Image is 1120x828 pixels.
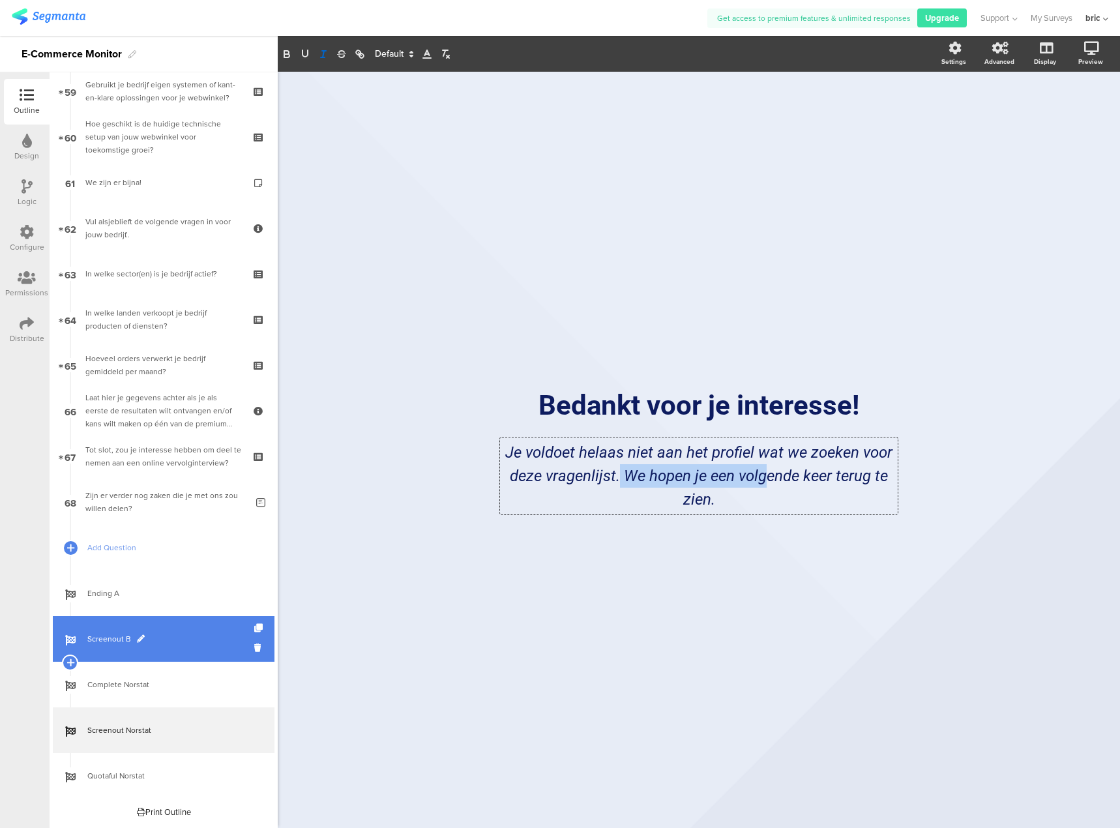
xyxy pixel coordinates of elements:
span: Support [980,12,1009,24]
div: Gebruikt je bedrijf eigen systemen of kant-en-klare oplossingen voor je webwinkel? [85,78,241,104]
span: 65 [65,358,76,372]
div: Hoe geschikt is de huidige technische setup van jouw webwinkel voor toekomstige groei? [85,117,241,156]
span: Upgrade [925,12,959,24]
span: 66 [65,404,76,418]
span: Complete Norstat [87,678,254,691]
div: Logic [18,196,37,207]
span: 68 [65,495,76,509]
div: Permissions [5,287,48,299]
div: Settings [941,57,966,67]
a: 68 Zijn er verder nog zaken die je met ons zou willen delen? [53,479,274,525]
div: In welke sector(en) is je bedrijf actief? [85,267,241,280]
span: Screenout B [87,632,254,645]
div: Laat hier je gegevens achter als je als eerste de resultaten wilt ontvangen en/of kans wilt maken... [85,391,241,430]
div: Print Outline [137,806,191,818]
div: Outline [14,104,40,116]
a: 67 Tot slot, zou je interesse hebben om deel te nemen aan een online vervolginterview? [53,434,274,479]
span: 62 [65,221,76,235]
a: Quotaful Norstat [53,753,274,799]
span: 61 [65,175,75,190]
span: Get access to premium features & unlimited responses [717,12,911,24]
div: bric [1085,12,1100,24]
a: 61 We zijn er bijna! [53,160,274,205]
span: 59 [65,84,76,98]
div: Design [14,150,39,162]
div: E-Commerce Monitor [22,44,122,65]
em: Je voldoet helaas niet aan het profiel wat we zoeken voor deze vragenlijst. We hopen je een volge... [505,443,896,509]
span: 63 [65,267,76,281]
div: Hoeveel orders verwerkt je bedrijf gemiddeld per maand? [85,352,241,378]
a: 65 Hoeveel orders verwerkt je bedrijf gemiddeld per maand? [53,342,274,388]
a: 64 In welke landen verkoopt je bedrijf producten of diensten? [53,297,274,342]
a: 63 In welke sector(en) is je bedrijf actief? [53,251,274,297]
a: 66 Laat hier je gegevens achter als je als eerste de resultaten wilt ontvangen en/of kans wilt ma... [53,388,274,434]
a: Screenout B [53,616,274,662]
div: Tot slot, zou je interesse hebben om deel te nemen aan een online vervolginterview? [85,443,241,469]
a: 60 Hoe geschikt is de huidige technische setup van jouw webwinkel voor toekomstige groei? [53,114,274,160]
a: Screenout Norstat [53,707,274,753]
div: Distribute [10,333,44,344]
div: Advanced [984,57,1014,67]
p: Bedankt voor je interesse! [458,389,940,421]
div: Preview [1078,57,1103,67]
a: Complete Norstat [53,662,274,707]
span: 64 [65,312,76,327]
i: Delete [254,642,265,654]
div: We zijn er bijna! [85,176,241,189]
div: In welke landen verkoopt je bedrijf producten of diensten? [85,306,241,333]
i: Duplicate [254,624,265,632]
span: Screenout Norstat [87,724,254,737]
span: 60 [65,130,76,144]
img: segmanta logo [12,8,85,25]
span: Add Question [87,541,254,554]
div: Configure [10,241,44,253]
span: Quotaful Norstat [87,769,254,782]
span: 67 [65,449,76,464]
div: Zijn er verder nog zaken die je met ons zou willen delen? [85,489,246,515]
a: Ending A [53,570,274,616]
span: Ending A [87,587,254,600]
a: 62 Vul alsjeblieft de volgende vragen in voor jouw bedrijf.. [53,205,274,251]
a: 59 Gebruikt je bedrijf eigen systemen of kant-en-klare oplossingen voor je webwinkel? [53,68,274,114]
div: Vul alsjeblieft de volgende vragen in voor jouw bedrijf.. [85,215,241,241]
div: Display [1034,57,1056,67]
